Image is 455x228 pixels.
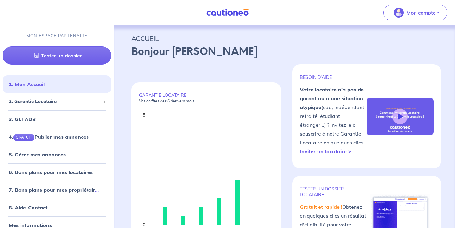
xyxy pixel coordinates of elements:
[3,96,111,108] div: 2. Garantie Locataire
[300,186,367,197] p: TESTER un dossier locataire
[406,9,436,16] p: Mon compte
[394,8,404,18] img: illu_account_valid_menu.svg
[383,5,447,20] button: illu_account_valid_menu.svgMon compte
[9,98,100,105] span: 2. Garantie Locataire
[143,112,145,118] text: 5
[300,74,367,80] p: BESOIN D'AIDE
[367,98,434,135] img: video-gli-new-none.jpg
[3,46,111,65] a: Tester un dossier
[300,86,364,110] strong: Votre locataire n'a pas de garant ou a une situation atypique
[139,92,273,104] p: GARANTIE LOCATAIRE
[9,116,36,122] a: 3. GLI ADB
[9,204,47,211] a: 8. Aide-Contact
[204,9,251,16] img: Cautioneo
[131,33,437,44] p: ACCUEIL
[9,134,89,140] a: 4.GRATUITPublier mes annonces
[300,85,367,156] p: (cdd, indépendant, retraité, étudiant étranger...) ? Invitez le à souscrire à notre Garantie Loca...
[3,78,111,91] div: 1. Mon Accueil
[131,44,437,59] p: Bonjour [PERSON_NAME]
[139,99,194,103] em: Vos chiffres des 6 derniers mois
[3,201,111,214] div: 8. Aide-Contact
[9,151,66,158] a: 5. Gérer mes annonces
[3,166,111,178] div: 6. Bons plans pour mes locataires
[3,184,111,196] div: 7. Bons plans pour mes propriétaires
[3,113,111,126] div: 3. GLI ADB
[9,187,100,193] a: 7. Bons plans pour mes propriétaires
[143,222,145,228] text: 0
[27,33,88,39] p: MON ESPACE PARTENAIRE
[300,148,351,155] a: Inviter un locataire >
[3,148,111,161] div: 5. Gérer mes annonces
[3,131,111,143] div: 4.GRATUITPublier mes annonces
[9,81,45,87] a: 1. Mon Accueil
[300,204,342,210] em: Gratuit et rapide !
[9,169,93,175] a: 6. Bons plans pour mes locataires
